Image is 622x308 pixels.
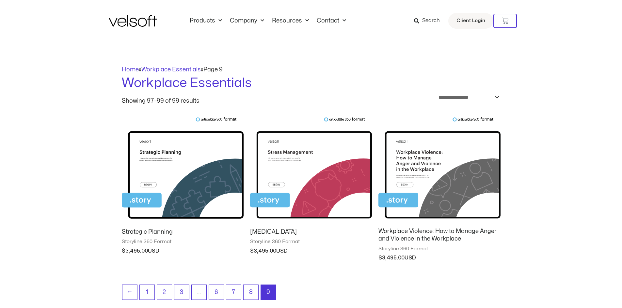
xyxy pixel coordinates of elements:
h2: Strategic Planning [122,228,244,236]
a: CompanyMenu Toggle [226,17,268,24]
img: Workplace Violence: How to Manage Anger and Violence in the Workplace [378,117,500,223]
a: Page 7 [226,285,241,300]
span: $ [378,255,382,260]
h2: Workplace Violence: How to Manage Anger and Violence in the Workplace [378,227,500,243]
span: … [192,285,206,300]
a: ← [122,285,137,300]
a: [MEDICAL_DATA] [250,228,372,239]
a: ContactMenu Toggle [313,17,350,24]
a: Search [414,15,444,26]
h1: Workplace Essentials [122,74,501,92]
a: Client Login [448,13,493,29]
bdi: 3,495.00 [250,248,276,254]
a: Page 2 [157,285,172,300]
span: $ [122,248,125,254]
span: $ [250,248,254,254]
a: Home [122,67,139,72]
img: Velsoft Training Materials [109,15,157,27]
span: Page 9 [203,67,223,72]
a: Page 8 [244,285,258,300]
a: Workplace Violence: How to Manage Anger and Violence in the Workplace [378,227,500,246]
nav: Menu [186,17,350,24]
a: Page 6 [209,285,224,300]
span: » » [122,67,223,72]
img: Strategic Planning [122,117,244,223]
a: ProductsMenu Toggle [186,17,226,24]
span: Client Login [456,17,485,25]
a: Page 3 [174,285,189,300]
span: Storyline 360 Format [122,239,244,245]
bdi: 3,495.00 [122,248,148,254]
p: Showing 97–99 of 99 results [122,98,199,104]
span: Search [422,17,440,25]
bdi: 3,495.00 [378,255,405,260]
a: Strategic Planning [122,228,244,239]
span: Storyline 360 Format [378,246,500,252]
a: ResourcesMenu Toggle [268,17,313,24]
span: Page 9 [261,285,276,300]
img: Stress Management [250,117,372,223]
nav: Product Pagination [122,285,501,303]
a: Page 1 [140,285,154,300]
select: Shop order [434,92,501,102]
span: Storyline 360 Format [250,239,372,245]
a: Workplace Essentials [141,67,201,72]
h2: [MEDICAL_DATA] [250,228,372,236]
